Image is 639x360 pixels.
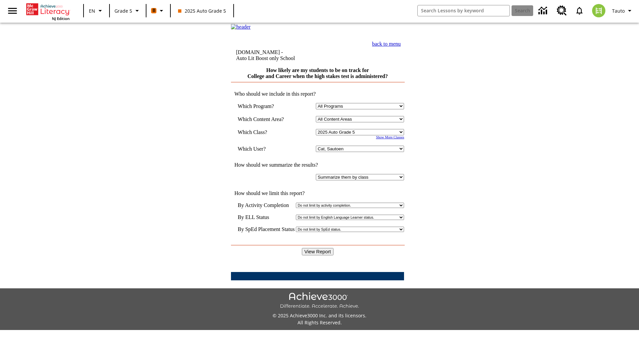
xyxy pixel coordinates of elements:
[26,2,70,21] div: Home
[236,49,337,61] td: [DOMAIN_NAME] -
[148,5,168,17] button: Boost Class color is orange. Change class color
[612,7,625,14] span: Tauto
[238,129,294,135] td: Which Class?
[372,41,401,47] a: back to menu
[114,7,132,14] span: Grade 5
[231,91,404,97] td: Who should we include in this report?
[609,5,636,17] button: Profile/Settings
[231,24,251,30] img: header
[152,6,155,15] span: B
[86,5,107,17] button: Language: EN, Select a language
[238,202,295,208] td: By Activity Completion
[592,4,605,17] img: avatar image
[238,146,294,152] td: Which User?
[238,103,294,109] td: Which Program?
[553,2,571,20] a: Resource Center, Will open in new tab
[376,135,404,139] a: Show More Classes
[238,226,295,232] td: By SpEd Placement Status
[302,248,334,255] input: View Report
[588,2,609,19] button: Select a new avatar
[238,214,295,220] td: By ELL Status
[534,2,553,20] a: Data Center
[89,7,95,14] span: EN
[178,7,226,14] span: 2025 Auto Grade 5
[231,190,404,196] td: How should we limit this report?
[3,1,22,21] button: Open side menu
[280,292,359,309] img: Achieve3000 Differentiate Accelerate Achieve
[112,5,144,17] button: Grade: Grade 5, Select a grade
[247,67,388,79] a: How likely are my students to be on track for College and Career when the high stakes test is adm...
[231,162,404,168] td: How should we summarize the results?
[418,5,510,16] input: search field
[571,2,588,19] a: Notifications
[238,116,284,122] nobr: Which Content Area?
[52,16,70,21] span: NJ Edition
[236,55,295,61] nobr: Auto Lit Boost only School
